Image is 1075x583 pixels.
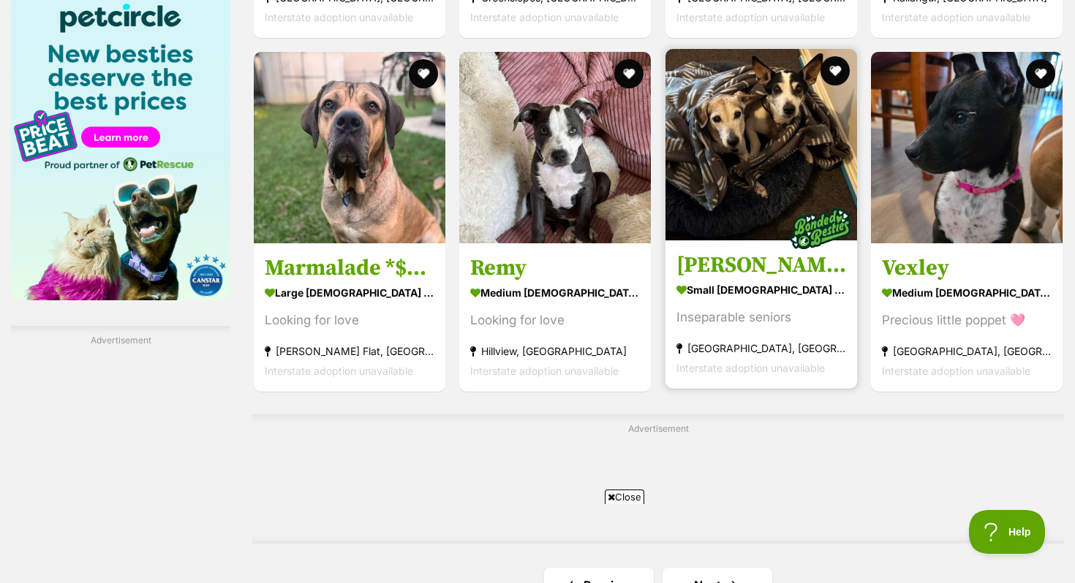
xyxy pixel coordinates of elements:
[882,254,1052,281] h3: Vexley
[821,56,850,85] button: favourite
[470,364,619,376] span: Interstate adoption unavailable
[676,338,846,357] strong: [GEOGRAPHIC_DATA], [GEOGRAPHIC_DATA]
[470,340,640,360] strong: Hillview, [GEOGRAPHIC_DATA]
[676,278,846,300] strong: small [DEMOGRAPHIC_DATA] Dog
[615,59,644,88] button: favourite
[409,59,438,88] button: favourite
[605,489,644,504] span: Close
[459,52,651,243] img: Remy - Staffordshire Bull Terrier x Mixed breed Dog
[265,340,434,360] strong: [PERSON_NAME] Flat, [GEOGRAPHIC_DATA]
[470,254,640,281] h3: Remy
[676,251,846,278] h3: [PERSON_NAME] and [PERSON_NAME]
[252,414,1064,544] div: Advertisement
[470,11,619,23] span: Interstate adoption unavailable
[665,49,857,240] img: Ruby and Vincent Silvanus - Fox Terrier (Miniature) Dog
[265,310,434,329] div: Looking for love
[271,510,804,576] iframe: Advertisement
[882,281,1052,302] strong: medium [DEMOGRAPHIC_DATA] Dog
[882,364,1030,376] span: Interstate adoption unavailable
[676,307,846,327] div: Inseparable seniors
[676,11,825,23] span: Interstate adoption unavailable
[265,11,413,23] span: Interstate adoption unavailable
[665,240,857,388] a: [PERSON_NAME] and [PERSON_NAME] small [DEMOGRAPHIC_DATA] Dog Inseparable seniors [GEOGRAPHIC_DATA...
[265,364,413,376] span: Interstate adoption unavailable
[969,510,1046,554] iframe: Help Scout Beacon - Open
[254,243,445,391] a: Marmalade *$350 Adoption Fee* large [DEMOGRAPHIC_DATA] Dog Looking for love [PERSON_NAME] Flat, [...
[871,243,1063,391] a: Vexley medium [DEMOGRAPHIC_DATA] Dog Precious little poppet 🩷 [GEOGRAPHIC_DATA], [GEOGRAPHIC_DATA...
[676,361,825,373] span: Interstate adoption unavailable
[784,191,857,264] img: bonded besties
[882,11,1030,23] span: Interstate adoption unavailable
[871,52,1063,243] img: Vexley - Australian Cattle Dog x Staffordshire Bull Terrier Dog
[303,441,1013,529] iframe: Advertisement
[882,340,1052,360] strong: [GEOGRAPHIC_DATA], [GEOGRAPHIC_DATA]
[470,310,640,329] div: Looking for love
[1026,59,1055,88] button: favourite
[254,52,445,243] img: Marmalade *$350 Adoption Fee* - Neapolitan Mastiff Dog
[470,281,640,302] strong: medium [DEMOGRAPHIC_DATA] Dog
[265,254,434,281] h3: Marmalade *$350 Adoption Fee*
[265,281,434,302] strong: large [DEMOGRAPHIC_DATA] Dog
[459,243,651,391] a: Remy medium [DEMOGRAPHIC_DATA] Dog Looking for love Hillview, [GEOGRAPHIC_DATA] Interstate adopti...
[882,310,1052,329] div: Precious little poppet 🩷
